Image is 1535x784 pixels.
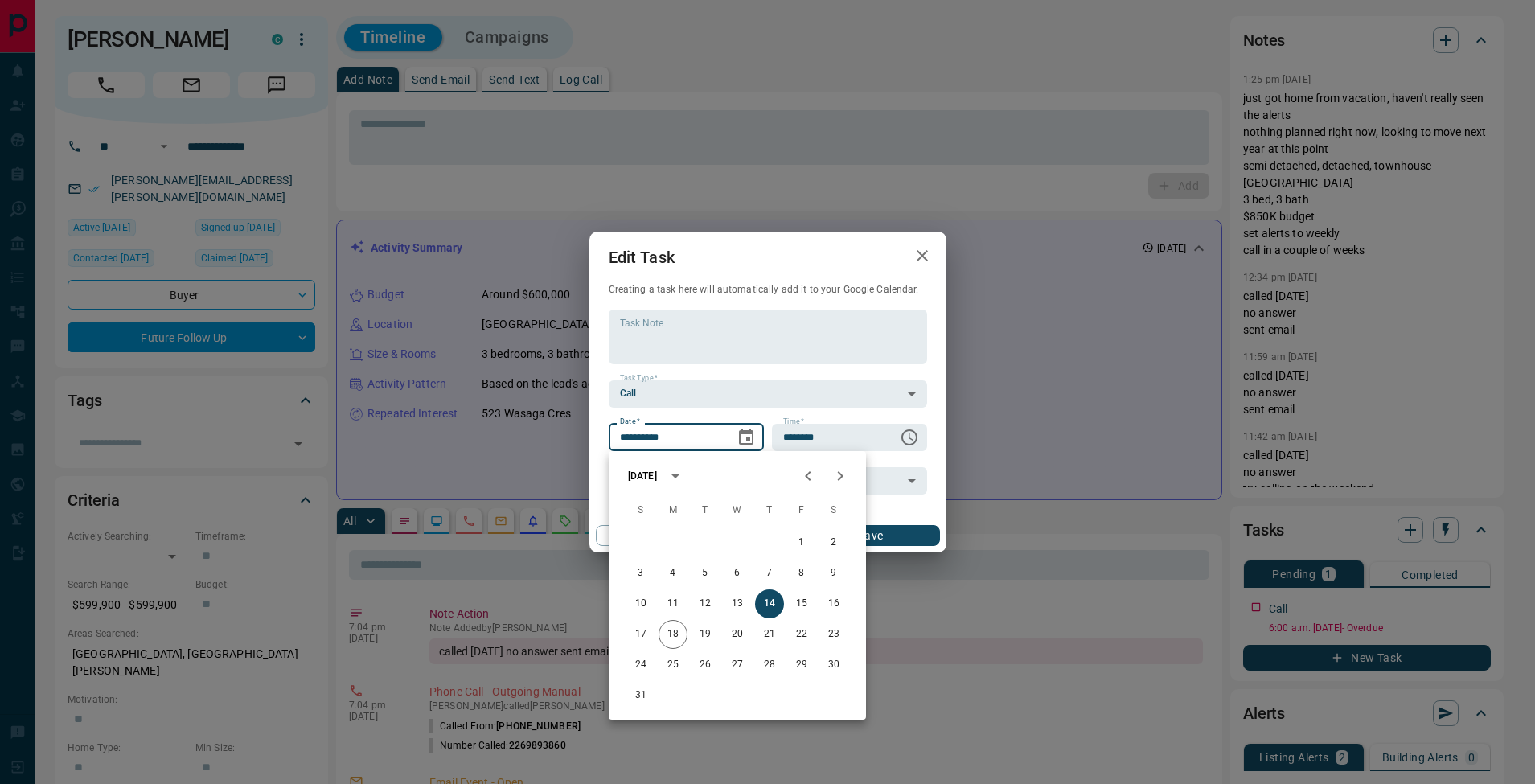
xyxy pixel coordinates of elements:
button: 4 [659,559,687,588]
button: Next month [824,460,856,492]
button: 21 [755,620,784,649]
span: Tuesday [691,495,720,527]
button: Choose date, selected date is Aug 14, 2025 [730,421,762,454]
div: Call [609,380,927,408]
button: 2 [819,528,848,557]
span: Friday [787,495,816,527]
div: [DATE] [628,469,657,483]
button: Choose time, selected time is 6:00 AM [893,421,926,454]
button: 13 [723,589,752,618]
button: 9 [819,559,848,588]
button: 16 [819,589,848,618]
button: 5 [691,559,720,588]
button: 8 [787,559,816,588]
button: Previous month [792,460,824,492]
h2: Edit Task [589,232,694,283]
span: Thursday [755,495,784,527]
button: Cancel [596,525,733,546]
span: Monday [659,495,687,527]
button: 31 [626,681,655,710]
p: Creating a task here will automatically add it to your Google Calendar. [609,283,927,297]
button: 23 [819,620,848,649]
button: Save [802,525,939,546]
button: 29 [787,651,816,679]
button: 22 [787,620,816,649]
button: 12 [691,589,720,618]
button: calendar view is open, switch to year view [662,462,689,490]
span: Wednesday [723,495,752,527]
button: 15 [787,589,816,618]
button: 30 [819,651,848,679]
button: 28 [755,651,784,679]
span: Sunday [626,495,655,527]
button: 17 [626,620,655,649]
button: 24 [626,651,655,679]
button: 3 [626,559,655,588]
button: 1 [787,528,816,557]
button: 25 [659,651,687,679]
button: 11 [659,589,687,618]
label: Task Type [620,373,658,384]
button: 7 [755,559,784,588]
button: 27 [723,651,752,679]
span: Saturday [819,495,848,527]
button: 18 [659,620,687,649]
label: Date [620,417,640,427]
button: 26 [691,651,720,679]
button: 19 [691,620,720,649]
button: 20 [723,620,752,649]
button: 14 [755,589,784,618]
button: 10 [626,589,655,618]
label: Time [783,417,804,427]
button: 6 [723,559,752,588]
